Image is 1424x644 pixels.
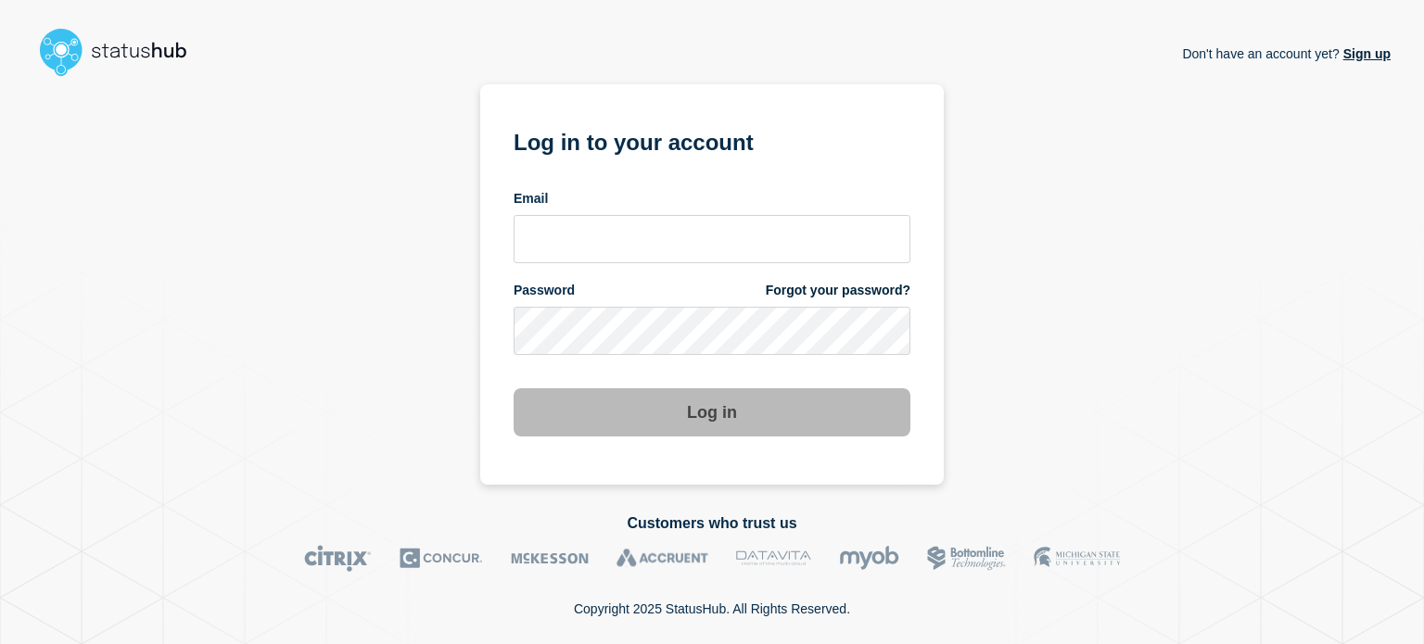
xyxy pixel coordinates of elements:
a: Sign up [1340,46,1391,61]
h2: Customers who trust us [33,515,1391,532]
span: Email [514,190,548,208]
img: Concur logo [400,545,483,572]
img: McKesson logo [511,545,589,572]
button: Log in [514,388,910,436]
p: Copyright 2025 StatusHub. All Rights Reserved. [574,601,850,616]
input: email input [514,215,910,263]
img: Citrix logo [304,545,372,572]
img: MSU logo [1034,545,1120,572]
input: password input [514,307,910,355]
img: DataVita logo [736,545,811,572]
p: Don't have an account yet? [1182,32,1391,76]
span: Password [514,282,575,299]
img: Bottomline logo [927,545,1006,572]
img: Accruent logo [617,545,708,572]
img: myob logo [839,545,899,572]
h1: Log in to your account [514,123,910,158]
img: StatusHub logo [33,22,210,82]
a: Forgot your password? [766,282,910,299]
